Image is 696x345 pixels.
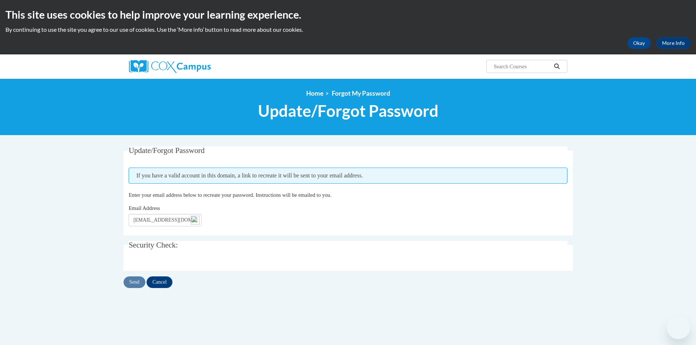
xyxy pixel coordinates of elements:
[129,241,178,249] span: Security Check:
[667,316,690,339] iframe: Button to launch messaging window
[493,62,551,71] input: Search Courses
[332,89,390,97] span: Forgot My Password
[258,101,438,120] span: Update/Forgot Password
[129,146,205,155] span: Update/Forgot Password
[306,89,323,97] a: Home
[627,37,651,49] button: Okay
[129,214,202,226] input: Email
[129,60,211,73] img: Cox Campus
[656,37,691,49] a: More Info
[129,205,160,211] span: Email Address
[129,60,268,73] a: Cox Campus
[551,62,562,71] button: Search
[191,216,199,225] img: npw-badge-icon-locked.svg
[129,168,567,184] span: If you have a valid account in this domain, a link to recreate it will be sent to your email addr...
[5,26,691,34] p: By continuing to use the site you agree to our use of cookies. Use the ‘More info’ button to read...
[5,7,691,22] h2: This site uses cookies to help improve your learning experience.
[129,192,331,198] span: Enter your email address below to recreate your password. Instructions will be emailed to you.
[147,276,172,288] input: Cancel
